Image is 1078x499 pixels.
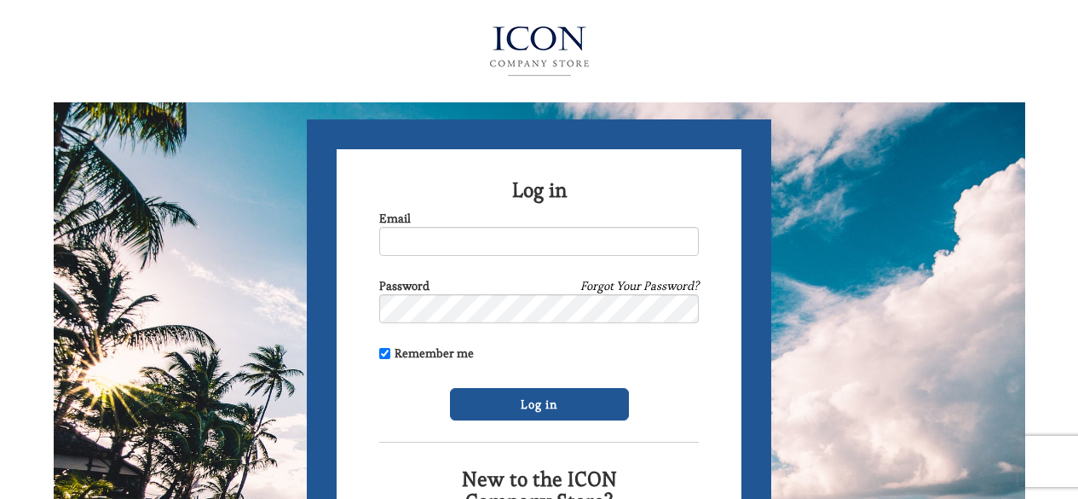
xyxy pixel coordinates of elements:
label: Password [379,277,429,294]
a: Forgot Your Password? [580,277,699,294]
label: Email [379,210,411,227]
input: Log in [450,388,629,421]
h2: Log in [379,179,699,201]
label: Remember me [379,345,474,362]
input: Remember me [379,348,390,359]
